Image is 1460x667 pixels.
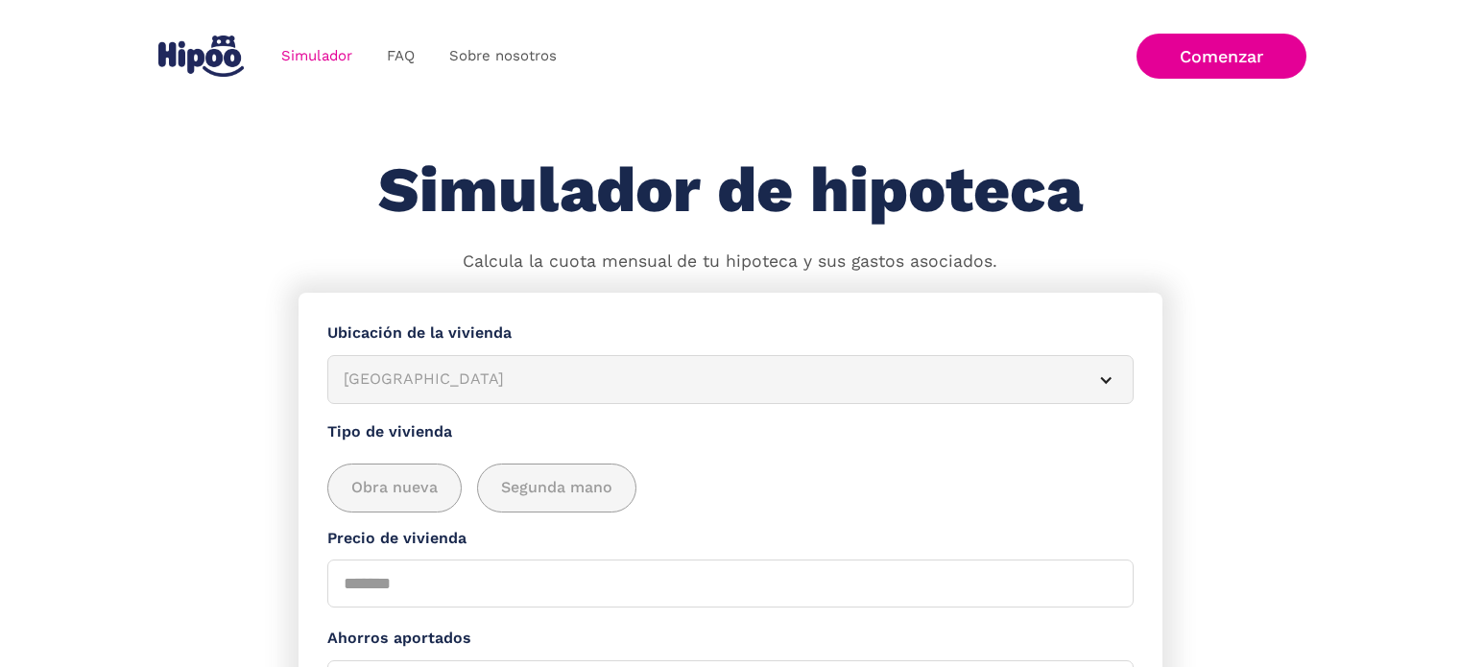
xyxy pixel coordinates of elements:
a: home [155,28,249,84]
label: Ubicación de la vivienda [327,322,1134,345]
h1: Simulador de hipoteca [378,155,1083,226]
div: [GEOGRAPHIC_DATA] [344,368,1071,392]
a: FAQ [370,37,432,75]
div: add_description_here [327,464,1134,512]
p: Calcula la cuota mensual de tu hipoteca y sus gastos asociados. [463,250,997,274]
span: Segunda mano [501,476,612,500]
label: Ahorros aportados [327,627,1134,651]
label: Tipo de vivienda [327,420,1134,444]
a: Simulador [264,37,370,75]
a: Sobre nosotros [432,37,574,75]
label: Precio de vivienda [327,527,1134,551]
article: [GEOGRAPHIC_DATA] [327,355,1134,404]
a: Comenzar [1137,34,1306,79]
span: Obra nueva [351,476,438,500]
